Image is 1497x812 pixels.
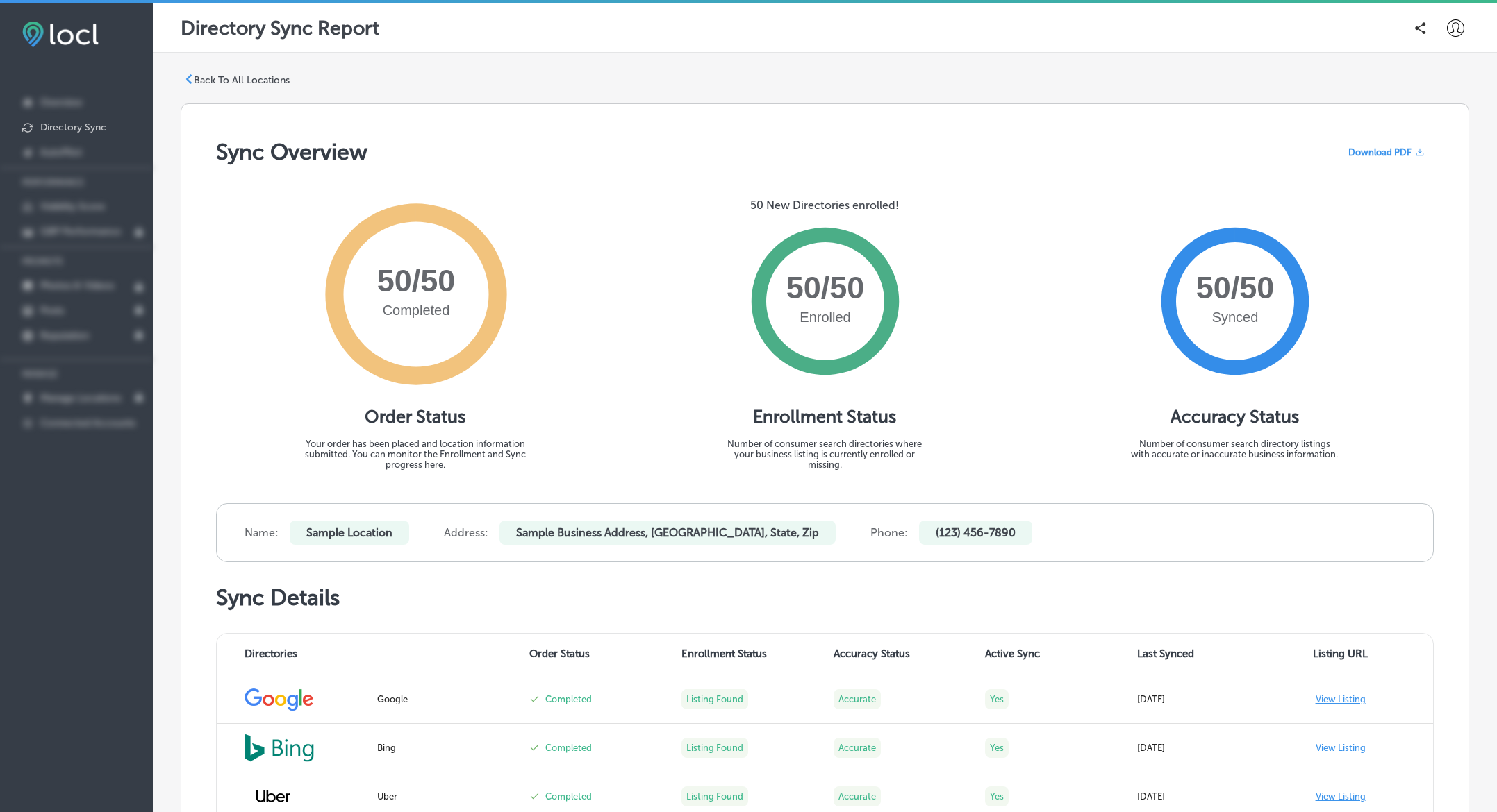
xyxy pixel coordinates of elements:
p: Your order has been placed and location information submitted. You can monitor the Enrollment and... [294,439,537,470]
p: Directory Sync [40,121,106,133]
th: Accuracy Status [825,634,977,675]
img: bing_Jjgns0f.png [245,734,314,762]
a: Back To All Locations [184,74,290,87]
label: Accurate [834,689,881,709]
p: Number of consumer search directory listings with accurate or inaccurate business information. [1130,439,1339,459]
label: Listing Found [681,786,748,806]
label: Accurate [834,738,881,758]
div: Bing [377,743,513,753]
label: Listing Found [681,689,748,709]
h1: Sync Details [216,584,1434,611]
label: Completed [545,694,592,704]
h1: Accuracy Status [1171,406,1299,428]
td: [DATE] [1129,675,1281,724]
td: [DATE] [1129,724,1281,772]
label: Accurate [834,786,881,806]
span: Download PDF [1348,147,1412,158]
p: 50 New Directories enrolled! [750,198,899,212]
label: Listing Found [681,738,748,758]
label: Completed [545,791,592,802]
label: Yes [985,786,1009,806]
label: Completed [545,743,592,753]
p: Back To All Locations [194,74,290,86]
p: Number of consumer search directories where your business listing is currently enrolled or missing. [720,439,929,470]
div: Uber [377,791,513,802]
label: Name: [245,526,279,539]
th: Directories [217,634,369,675]
h1: Enrollment Status [753,406,896,428]
label: Yes [985,689,1009,709]
th: Last Synced [1129,634,1281,675]
p: Sample Location [290,521,409,545]
th: Enrollment Status [673,634,825,675]
p: Sample Business Address, [GEOGRAPHIC_DATA], State, Zip [499,521,836,545]
div: Google [377,694,513,704]
th: Listing URL [1281,634,1433,675]
p: Directory Sync Report [181,17,379,40]
h1: Sync Overview [216,139,367,165]
label: Yes [985,738,1009,758]
h1: Order Status [365,406,465,428]
p: (123) 456-7890 [919,521,1032,545]
th: Active Sync [977,634,1129,675]
label: Address: [444,526,488,539]
th: Order Status [521,634,673,675]
label: Phone: [870,526,908,539]
img: google.png [245,686,314,712]
img: fda3e92497d09a02dc62c9cd864e3231.png [22,22,99,47]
